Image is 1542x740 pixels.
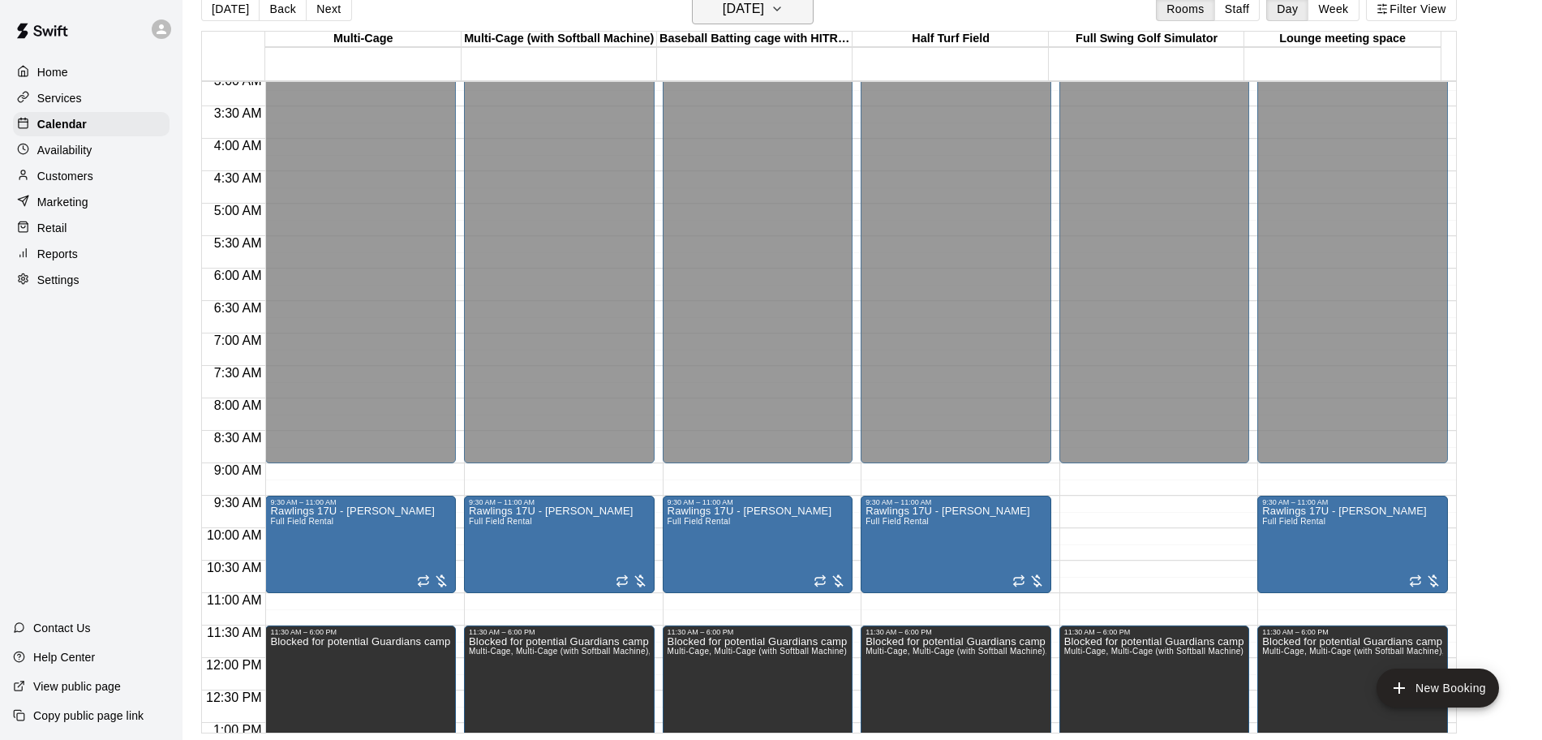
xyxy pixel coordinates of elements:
[668,647,1243,656] span: Multi-Cage, Multi-Cage (with Softball Machine), Baseball Batting cage with HITRAX, Half Turf Fiel...
[663,496,853,593] div: 9:30 AM – 11:00 AM: Rawlings 17U - Shirer
[210,333,266,347] span: 7:00 AM
[469,647,1044,656] span: Multi-Cage, Multi-Cage (with Softball Machine), Baseball Batting cage with HITRAX, Half Turf Fiel...
[37,90,82,106] p: Services
[1377,669,1499,708] button: add
[462,32,657,47] div: Multi-Cage (with Softball Machine)
[210,431,266,445] span: 8:30 AM
[1262,517,1325,526] span: Full Field Rental
[865,498,1046,506] div: 9:30 AM – 11:00 AM
[1244,32,1440,47] div: Lounge meeting space
[37,246,78,262] p: Reports
[1262,628,1443,636] div: 11:30 AM – 6:00 PM
[203,561,266,574] span: 10:30 AM
[13,60,170,84] a: Home
[668,628,848,636] div: 11:30 AM – 6:00 PM
[37,64,68,80] p: Home
[33,708,144,724] p: Copy public page link
[210,204,266,217] span: 5:00 AM
[861,496,1051,593] div: 9:30 AM – 11:00 AM: Rawlings 17U - Shirer
[210,139,266,153] span: 4:00 AM
[33,678,121,695] p: View public page
[668,498,848,506] div: 9:30 AM – 11:00 AM
[1262,498,1443,506] div: 9:30 AM – 11:00 AM
[13,242,170,266] a: Reports
[1049,32,1244,47] div: Full Swing Golf Simulator
[814,574,827,587] span: Recurring event
[469,517,532,526] span: Full Field Rental
[13,268,170,292] a: Settings
[37,142,92,158] p: Availability
[203,528,266,542] span: 10:00 AM
[33,649,95,665] p: Help Center
[270,628,451,636] div: 11:30 AM – 6:00 PM
[210,269,266,282] span: 6:00 AM
[13,86,170,110] a: Services
[203,593,266,607] span: 11:00 AM
[469,628,650,636] div: 11:30 AM – 6:00 PM
[210,106,266,120] span: 3:30 AM
[210,463,266,477] span: 9:00 AM
[210,301,266,315] span: 6:30 AM
[210,236,266,250] span: 5:30 AM
[13,164,170,188] a: Customers
[657,32,853,47] div: Baseball Batting cage with HITRAX
[270,517,333,526] span: Full Field Rental
[1409,574,1422,587] span: Recurring event
[1012,574,1025,587] span: Recurring event
[210,171,266,185] span: 4:30 AM
[865,647,1441,656] span: Multi-Cage, Multi-Cage (with Softball Machine), Baseball Batting cage with HITRAX, Half Turf Fiel...
[37,272,79,288] p: Settings
[265,32,461,47] div: Multi-Cage
[202,691,265,704] span: 12:30 PM
[37,220,67,236] p: Retail
[1257,496,1448,593] div: 9:30 AM – 11:00 AM: Rawlings 17U - Shirer
[865,628,1046,636] div: 11:30 AM – 6:00 PM
[464,496,655,593] div: 9:30 AM – 11:00 AM: Rawlings 17U - Shirer
[209,723,266,737] span: 1:00 PM
[210,398,266,412] span: 8:00 AM
[33,620,91,636] p: Contact Us
[37,194,88,210] p: Marketing
[210,496,266,510] span: 9:30 AM
[13,190,170,214] a: Marketing
[469,498,650,506] div: 9:30 AM – 11:00 AM
[202,658,265,672] span: 12:00 PM
[13,138,170,162] a: Availability
[616,574,629,587] span: Recurring event
[210,366,266,380] span: 7:30 AM
[1064,628,1245,636] div: 11:30 AM – 6:00 PM
[265,496,456,593] div: 9:30 AM – 11:00 AM: Rawlings 17U - Shirer
[37,168,93,184] p: Customers
[203,626,266,639] span: 11:30 AM
[270,498,451,506] div: 9:30 AM – 11:00 AM
[13,112,170,136] a: Calendar
[417,574,430,587] span: Recurring event
[668,517,731,526] span: Full Field Rental
[37,116,87,132] p: Calendar
[853,32,1048,47] div: Half Turf Field
[865,517,929,526] span: Full Field Rental
[13,216,170,240] a: Retail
